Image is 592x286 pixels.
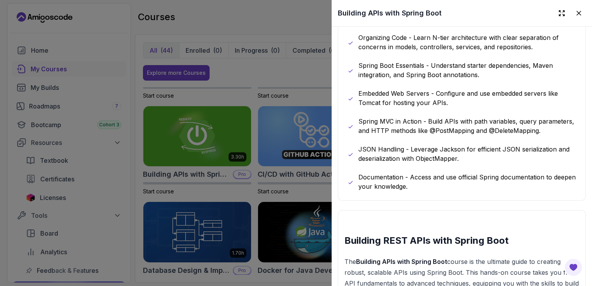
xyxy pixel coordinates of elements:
p: Documentation - Access and use official Spring documentation to deepen your knowledge. [358,172,576,191]
p: Spring MVC in Action - Build APIs with path variables, query parameters, and HTTP methods like @P... [358,117,576,135]
p: Organizing Code - Learn N-tier architecture with clear separation of concerns in models, controll... [358,33,576,52]
button: Expand drawer [555,6,569,20]
p: Embedded Web Servers - Configure and use embedded servers like Tomcat for hosting your APIs. [358,89,576,107]
h2: Building APIs with Spring Boot [338,8,442,19]
button: Open Feedback Button [564,258,583,277]
strong: Building APIs with Spring Boot [356,258,447,265]
h2: Building REST APIs with Spring Boot [344,234,579,247]
p: JSON Handling - Leverage Jackson for efficient JSON serialization and deserialization with Object... [358,145,576,163]
p: Spring Boot Essentials - Understand starter dependencies, Maven integration, and Spring Boot anno... [358,61,576,79]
